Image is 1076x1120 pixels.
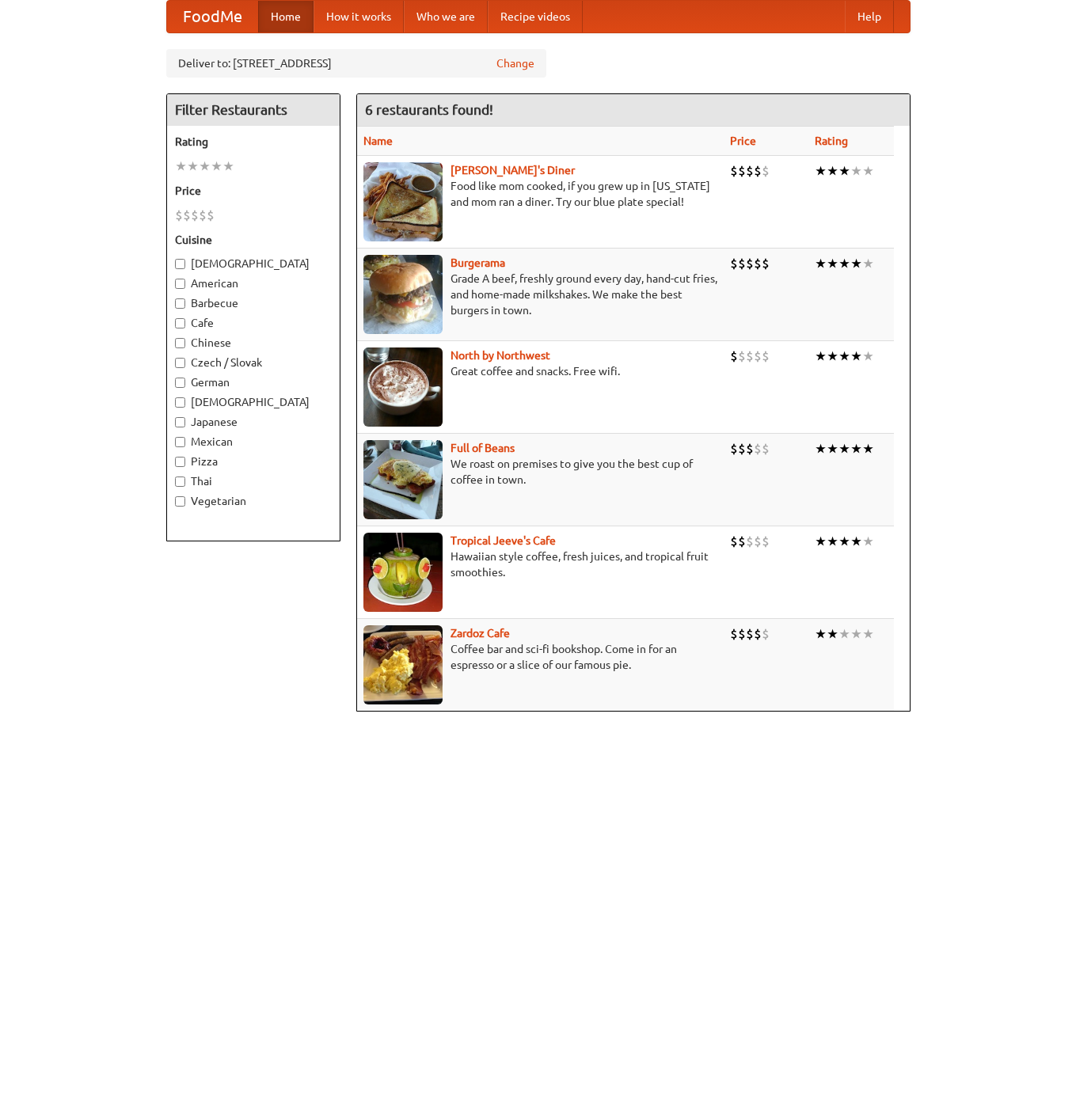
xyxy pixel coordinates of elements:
[730,135,756,147] a: Price
[862,533,874,550] li: ★
[827,255,838,272] li: ★
[175,417,185,427] input: Japanese
[404,1,488,32] a: Who we are
[850,440,862,457] li: ★
[363,533,443,612] img: jeeves.jpg
[815,533,827,550] li: ★
[191,207,199,224] li: $
[815,347,827,365] li: ★
[451,534,556,547] a: Tropical Jeeve's Cafe
[850,162,862,180] li: ★
[815,625,827,643] li: ★
[862,625,874,643] li: ★
[175,437,185,447] input: Mexican
[451,442,515,454] a: Full of Beans
[363,255,443,334] img: burgerama.jpg
[175,473,332,489] label: Thai
[451,349,550,362] a: North by Northwest
[862,255,874,272] li: ★
[175,259,185,269] input: [DEMOGRAPHIC_DATA]
[222,158,234,175] li: ★
[746,533,754,550] li: $
[175,158,187,175] li: ★
[175,454,332,469] label: Pizza
[827,440,838,457] li: ★
[738,255,746,272] li: $
[175,232,332,248] h5: Cuisine
[730,347,738,365] li: $
[451,627,510,640] a: Zardoz Cafe
[175,335,332,351] label: Chinese
[175,298,185,309] input: Barbecue
[175,457,185,467] input: Pizza
[363,162,443,241] img: sallys.jpg
[363,641,717,673] p: Coffee bar and sci-fi bookshop. Come in for an espresso or a slice of our famous pie.
[363,440,443,519] img: beans.jpg
[754,533,762,550] li: $
[730,625,738,643] li: $
[211,158,222,175] li: ★
[730,162,738,180] li: $
[845,1,894,32] a: Help
[850,625,862,643] li: ★
[827,347,838,365] li: ★
[167,94,340,126] h4: Filter Restaurants
[314,1,404,32] a: How it works
[862,440,874,457] li: ★
[730,533,738,550] li: $
[258,1,314,32] a: Home
[451,256,505,269] b: Burgerama
[175,275,332,291] label: American
[838,533,850,550] li: ★
[746,625,754,643] li: $
[738,162,746,180] li: $
[175,279,185,289] input: American
[762,625,770,643] li: $
[850,347,862,365] li: ★
[815,255,827,272] li: ★
[738,625,746,643] li: $
[175,256,332,271] label: [DEMOGRAPHIC_DATA]
[363,549,717,580] p: Hawaiian style coffee, fresh juices, and tropical fruit smoothies.
[850,255,862,272] li: ★
[754,625,762,643] li: $
[838,255,850,272] li: ★
[730,440,738,457] li: $
[850,533,862,550] li: ★
[762,255,770,272] li: $
[175,414,332,430] label: Japanese
[175,183,332,199] h5: Price
[183,207,191,224] li: $
[730,255,738,272] li: $
[754,347,762,365] li: $
[363,347,443,427] img: north.jpg
[754,162,762,180] li: $
[815,162,827,180] li: ★
[738,533,746,550] li: $
[451,164,575,177] a: [PERSON_NAME]'s Diner
[496,55,534,71] a: Change
[175,207,183,224] li: $
[175,476,185,487] input: Thai
[363,625,443,704] img: zardoz.jpg
[754,255,762,272] li: $
[838,625,850,643] li: ★
[175,496,185,507] input: Vegetarian
[754,440,762,457] li: $
[838,440,850,457] li: ★
[175,338,185,348] input: Chinese
[746,440,754,457] li: $
[199,207,207,224] li: $
[762,162,770,180] li: $
[363,363,717,379] p: Great coffee and snacks. Free wifi.
[738,440,746,457] li: $
[175,434,332,450] label: Mexican
[862,347,874,365] li: ★
[175,315,332,331] label: Cafe
[815,440,827,457] li: ★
